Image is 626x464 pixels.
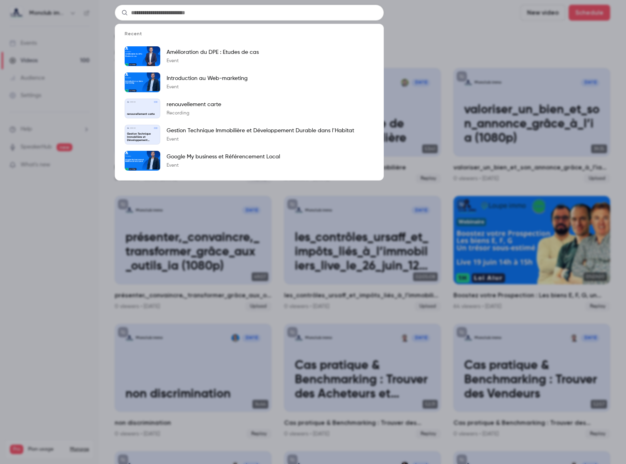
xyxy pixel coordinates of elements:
p: Event [167,58,259,64]
p: Event [167,84,248,90]
img: Introduction au Web-marketing [125,72,160,92]
p: Gestion Technique Immobilière et Développement Durable dans l’Habitat [127,133,158,142]
p: Recording [167,110,221,116]
img: Google My business et Référencement Local [125,151,160,171]
p: Event [167,136,354,143]
span: [DATE] [154,101,158,103]
p: Monclub immo [129,127,136,129]
p: renouvellement carte [127,113,158,116]
li: Recent [115,30,383,43]
p: Google My business et Référencement Local [167,153,280,161]
p: Introduction au Web-marketing [167,74,248,82]
span: [DATE] [154,127,158,129]
p: Gestion Technique Immobilière et Développement Durable dans l’Habitat [167,127,354,135]
p: renouvellement carte [167,101,221,108]
img: Gestion Technique Immobilière et Développement Durable dans l’Habitat [127,127,129,129]
img: Amélioration du DPE : Etudes de cas [125,46,160,66]
p: Event [167,162,280,169]
p: Amélioration du DPE : Etudes de cas [167,48,259,56]
img: renouvellement carte [127,101,129,103]
p: Monclub immo [129,101,136,103]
